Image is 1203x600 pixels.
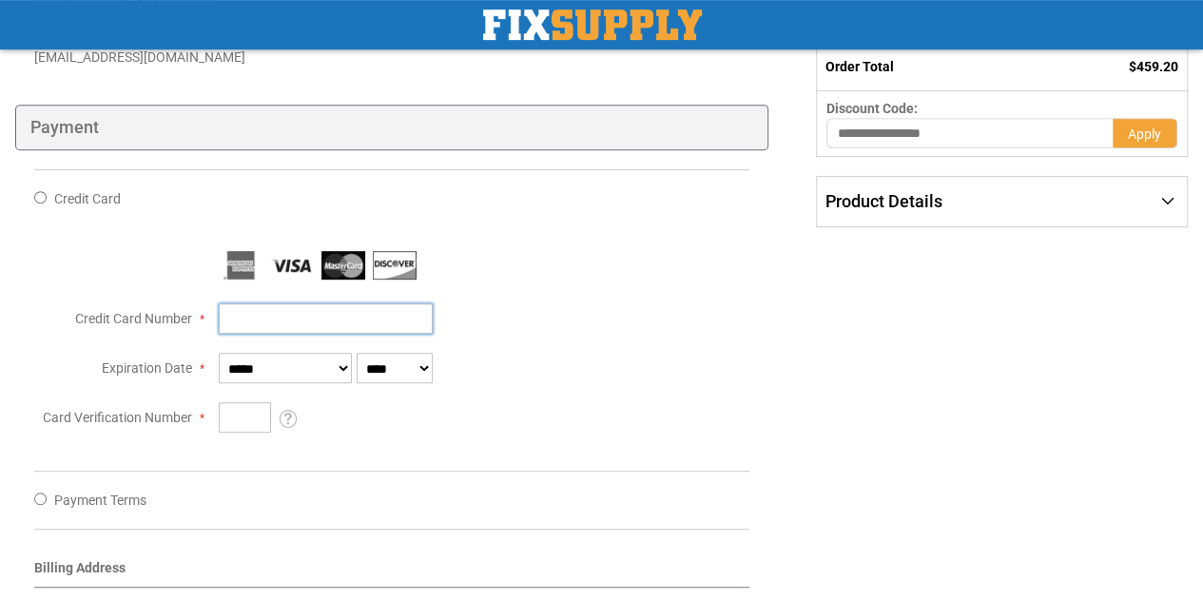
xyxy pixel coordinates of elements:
img: American Express [219,251,262,280]
span: Credit Card [54,191,121,206]
span: Expiration Date [102,360,192,376]
img: Discover [373,251,417,280]
strong: Order Total [825,59,894,74]
span: Apply [1128,126,1161,142]
a: store logo [483,10,702,40]
span: Product Details [825,191,942,211]
div: Payment [15,105,768,150]
span: Credit Card Number [75,311,192,326]
img: Fix Industrial Supply [483,10,702,40]
span: [EMAIL_ADDRESS][DOMAIN_NAME] [34,49,245,65]
span: Card Verification Number [43,410,192,425]
button: Apply [1113,118,1177,148]
div: Billing Address [34,558,749,588]
span: Payment Terms [54,493,146,508]
span: $459.20 [1129,59,1178,74]
span: Discount Code: [826,101,918,116]
img: Visa [270,251,314,280]
img: MasterCard [321,251,365,280]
